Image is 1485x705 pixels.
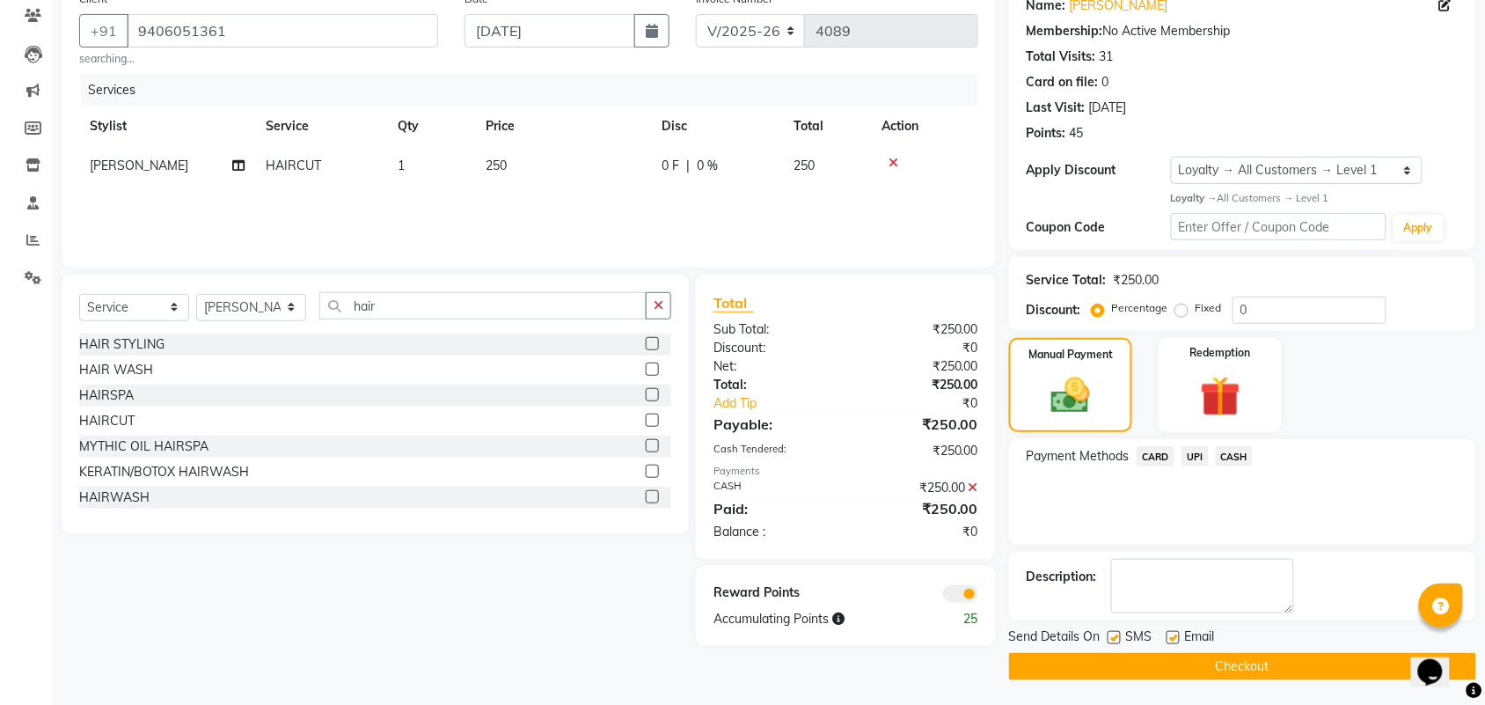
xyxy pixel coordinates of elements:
[79,412,135,430] div: HAIRCUT
[845,339,991,357] div: ₹0
[1027,22,1459,40] div: No Active Membership
[700,394,870,413] a: Add Tip
[79,488,150,507] div: HAIRWASH
[1181,446,1209,466] span: UPI
[870,394,991,413] div: ₹0
[1027,48,1096,66] div: Total Visits:
[1027,99,1086,117] div: Last Visit:
[700,498,846,519] div: Paid:
[871,106,978,146] th: Action
[1009,628,1101,650] span: Send Details On
[1027,218,1171,237] div: Coupon Code
[1126,628,1152,650] span: SMS
[266,158,321,173] span: HAIRCUT
[81,74,991,106] div: Services
[1188,371,1254,422] img: _gift.svg
[1027,161,1171,180] div: Apply Discount
[398,158,405,173] span: 1
[79,463,249,481] div: KERATIN/BOTOX HAIRWASH
[700,610,918,628] div: Accumulating Points
[1102,73,1109,92] div: 0
[845,320,991,339] div: ₹250.00
[1027,22,1103,40] div: Membership:
[845,376,991,394] div: ₹250.00
[700,584,846,603] div: Reward Points
[700,357,846,376] div: Net:
[79,361,153,379] div: HAIR WASH
[700,479,846,497] div: CASH
[1216,446,1254,466] span: CASH
[79,14,128,48] button: +91
[845,442,991,460] div: ₹250.00
[1027,447,1130,466] span: Payment Methods
[1070,124,1084,143] div: 45
[845,479,991,497] div: ₹250.00
[387,106,475,146] th: Qty
[1009,653,1476,680] button: Checkout
[700,442,846,460] div: Cash Tendered:
[1027,124,1066,143] div: Points:
[1171,191,1459,206] div: All Customers → Level 1
[794,158,815,173] span: 250
[1190,345,1251,361] label: Redemption
[700,523,846,541] div: Balance :
[1196,300,1222,316] label: Fixed
[1089,99,1127,117] div: [DATE]
[79,51,438,67] small: searching...
[127,14,438,48] input: Search by Name/Mobile/Email/Code
[845,357,991,376] div: ₹250.00
[1171,213,1386,240] input: Enter Offer / Coupon Code
[79,437,208,456] div: MYTHIC OIL HAIRSPA
[1028,347,1113,363] label: Manual Payment
[475,106,651,146] th: Price
[918,610,991,628] div: 25
[255,106,387,146] th: Service
[845,414,991,435] div: ₹250.00
[700,320,846,339] div: Sub Total:
[700,414,846,435] div: Payable:
[79,386,134,405] div: HAIRSPA
[1171,192,1218,204] strong: Loyalty →
[1027,301,1081,319] div: Discount:
[1100,48,1114,66] div: 31
[845,523,991,541] div: ₹0
[1027,271,1107,290] div: Service Total:
[486,158,507,173] span: 250
[1114,271,1159,290] div: ₹250.00
[1112,300,1168,316] label: Percentage
[783,106,871,146] th: Total
[697,157,718,175] span: 0 %
[662,157,679,175] span: 0 F
[713,294,754,312] span: Total
[713,464,978,479] div: Payments
[1394,215,1444,241] button: Apply
[700,339,846,357] div: Discount:
[1137,446,1174,466] span: CARD
[845,498,991,519] div: ₹250.00
[1027,73,1099,92] div: Card on file:
[79,106,255,146] th: Stylist
[686,157,690,175] span: |
[79,335,165,354] div: HAIR STYLING
[1027,568,1097,586] div: Description:
[319,292,647,319] input: Search or Scan
[651,106,783,146] th: Disc
[1185,628,1215,650] span: Email
[1039,373,1102,418] img: _cash.svg
[700,376,846,394] div: Total:
[90,158,188,173] span: [PERSON_NAME]
[1411,635,1467,687] iframe: chat widget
